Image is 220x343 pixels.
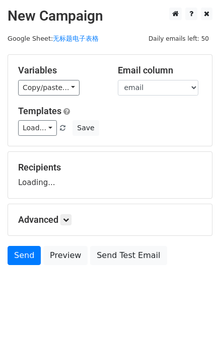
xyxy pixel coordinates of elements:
button: Save [72,120,99,136]
small: Google Sheet: [8,35,99,42]
a: 无标题电子表格 [53,35,99,42]
a: Send [8,246,41,265]
h2: New Campaign [8,8,212,25]
a: Daily emails left: 50 [145,35,212,42]
h5: Advanced [18,214,202,225]
h5: Email column [118,65,202,76]
div: Loading... [18,162,202,188]
h5: Recipients [18,162,202,173]
a: Templates [18,106,61,116]
a: Load... [18,120,57,136]
a: Send Test Email [90,246,167,265]
span: Daily emails left: 50 [145,33,212,44]
a: Preview [43,246,88,265]
h5: Variables [18,65,103,76]
a: Copy/paste... [18,80,80,96]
